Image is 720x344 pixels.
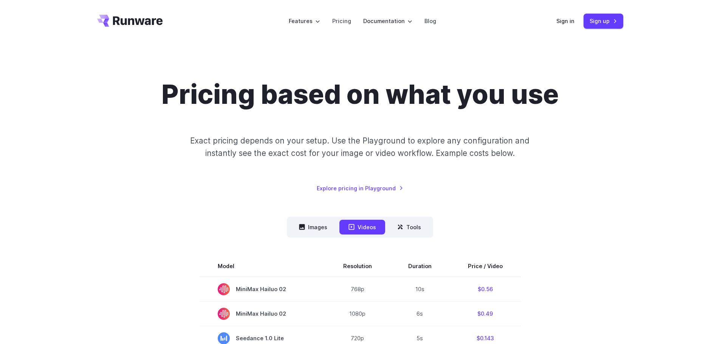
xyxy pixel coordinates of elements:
th: Price / Video [450,256,521,277]
label: Features [289,17,320,25]
h1: Pricing based on what you use [161,79,559,110]
a: Pricing [332,17,351,25]
td: 6s [390,301,450,326]
td: 10s [390,277,450,302]
th: Resolution [325,256,390,277]
button: Images [290,220,336,234]
a: Sign up [584,14,623,28]
td: $0.49 [450,301,521,326]
label: Documentation [363,17,412,25]
td: 1080p [325,301,390,326]
span: MiniMax Hailuo 02 [218,283,307,295]
button: Tools [388,220,430,234]
a: Go to / [97,15,163,27]
span: MiniMax Hailuo 02 [218,308,307,320]
td: 768p [325,277,390,302]
a: Explore pricing in Playground [317,184,403,193]
th: Duration [390,256,450,277]
p: Exact pricing depends on your setup. Use the Playground to explore any configuration and instantl... [176,134,544,160]
th: Model [200,256,325,277]
a: Sign in [556,17,574,25]
td: $0.56 [450,277,521,302]
button: Videos [339,220,385,234]
a: Blog [424,17,436,25]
